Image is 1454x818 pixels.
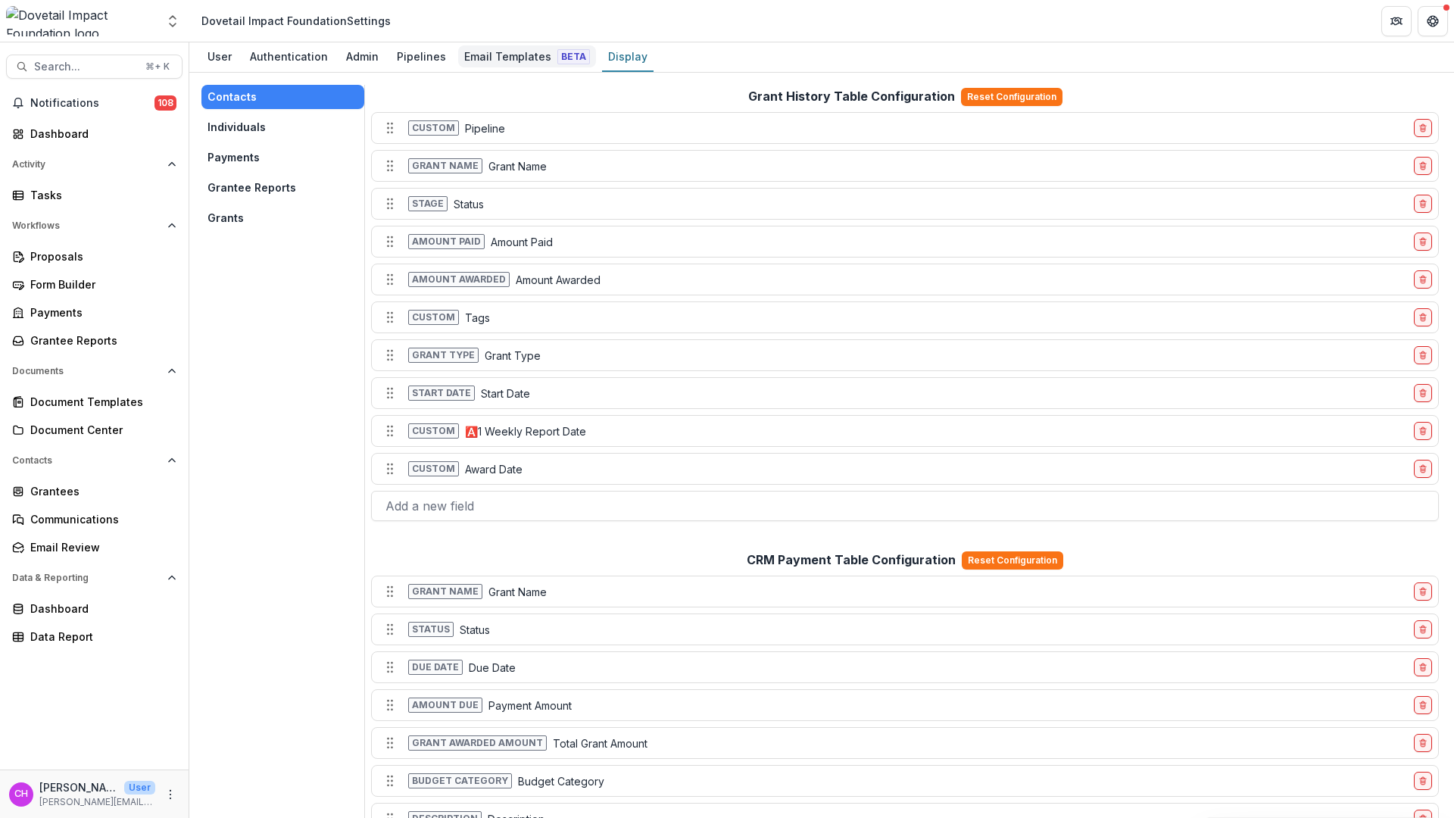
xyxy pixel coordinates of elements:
div: Data Report [30,629,170,645]
span: Data & Reporting [12,573,161,583]
p: [PERSON_NAME] [PERSON_NAME] [39,779,118,795]
p: User [124,781,155,795]
button: Payments [201,145,364,170]
p: 🅰️1 Weekly Report Date [465,423,586,439]
p: Tags [465,310,490,326]
button: Move field [378,457,402,481]
span: Contacts [12,455,161,466]
nav: breadcrumb [195,10,397,32]
a: Grantee Reports [6,328,183,353]
button: delete-field-row [1414,620,1432,638]
button: delete-field-row [1414,772,1432,790]
div: Display [602,45,654,67]
button: More [161,785,179,804]
span: Custom [408,423,459,439]
a: Admin [340,42,385,72]
button: Open entity switcher [162,6,183,36]
p: Grant Name [488,584,547,600]
a: Pipelines [391,42,452,72]
a: Proposals [6,244,183,269]
button: Contacts [201,85,364,109]
div: Email Review [30,539,170,555]
p: [PERSON_NAME][EMAIL_ADDRESS][DOMAIN_NAME] [39,795,155,809]
div: Proposals [30,248,170,264]
p: Due Date [469,660,516,676]
div: Grantee Reports [30,333,170,348]
button: Move field [378,305,402,329]
button: delete-field-row [1414,308,1432,326]
button: delete-field-row [1414,346,1432,364]
span: Activity [12,159,161,170]
span: Search... [34,61,136,73]
img: Dovetail Impact Foundation logo [6,6,156,36]
button: Move field [378,154,402,178]
p: Payment Amount [488,698,572,713]
h2: Grant History Table Configuration [748,89,955,104]
div: Dashboard [30,126,170,142]
button: delete-field-row [1414,734,1432,752]
button: Move field [378,693,402,717]
div: Communications [30,511,170,527]
a: Data Report [6,624,183,649]
span: Status [408,622,454,637]
a: Form Builder [6,272,183,297]
a: Communications [6,507,183,532]
button: Move field [378,381,402,405]
button: Grantee Reports [201,176,364,200]
span: Grant name [408,584,482,599]
span: Amount awarded [408,272,510,287]
button: Open Activity [6,152,183,176]
button: Individuals [201,115,364,139]
button: Grants [201,206,364,230]
button: Move field [378,343,402,367]
div: Document Center [30,422,170,438]
button: delete-field-row [1414,696,1432,714]
button: delete-field-row [1414,195,1432,213]
button: Move field [378,655,402,679]
span: Grant type [408,348,479,363]
span: Amount due [408,698,482,713]
p: Status [454,196,484,212]
span: Notifications [30,97,154,110]
button: Move field [378,419,402,443]
button: Reset Configuration [961,88,1062,106]
a: Document Center [6,417,183,442]
span: Documents [12,366,161,376]
div: Authentication [244,45,334,67]
div: Grantees [30,483,170,499]
p: Pipeline [465,120,505,136]
button: Open Data & Reporting [6,566,183,590]
button: delete-field-row [1414,658,1432,676]
div: Tasks [30,187,170,203]
span: Grant name [408,158,482,173]
p: Amount Awarded [516,272,601,288]
div: Email Templates [458,45,596,67]
a: Tasks [6,183,183,208]
div: Dovetail Impact Foundation Settings [201,13,391,29]
a: User [201,42,238,72]
p: Budget Category [518,773,604,789]
span: Amount paid [408,234,485,249]
button: Reset Configuration [962,551,1063,570]
span: Beta [557,49,590,64]
button: delete-field-row [1414,582,1432,601]
a: Dashboard [6,121,183,146]
a: Grantees [6,479,183,504]
a: Authentication [244,42,334,72]
button: delete-field-row [1414,460,1432,478]
button: Move field [378,769,402,793]
span: Workflows [12,220,161,231]
button: delete-field-row [1414,157,1432,175]
button: Search... [6,55,183,79]
button: Open Workflows [6,214,183,238]
div: Admin [340,45,385,67]
button: Notifications108 [6,91,183,115]
button: Move field [378,267,402,292]
button: Open Documents [6,359,183,383]
div: Payments [30,304,170,320]
button: delete-field-row [1414,270,1432,289]
button: delete-field-row [1414,384,1432,402]
p: Grant Type [485,348,541,364]
button: Get Help [1418,6,1448,36]
div: Document Templates [30,394,170,410]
